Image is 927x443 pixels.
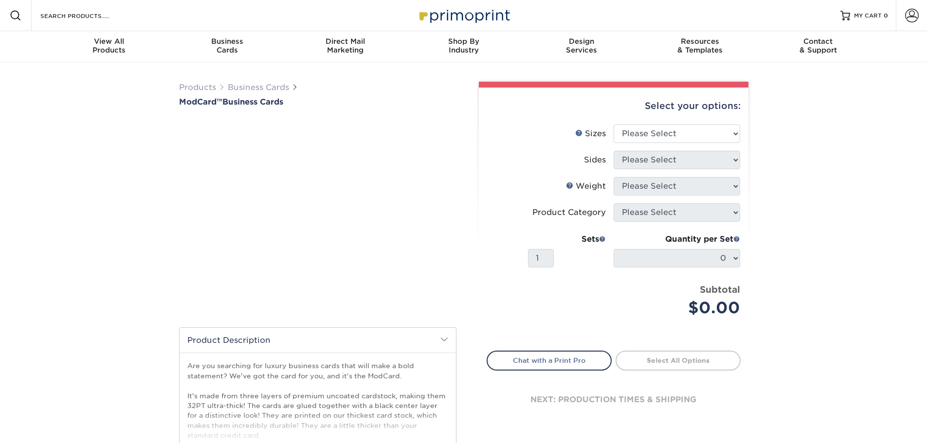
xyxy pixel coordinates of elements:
a: Shop ByIndustry [404,31,523,62]
img: Business Cards 03 [338,292,363,317]
span: Resources [641,37,759,46]
span: Design [523,37,641,46]
a: DesignServices [523,31,641,62]
span: MY CART [854,12,882,20]
a: Products [179,83,216,92]
div: Product Category [532,207,606,218]
img: Business Cards 01 [273,292,297,317]
img: Business Cards 02 [306,292,330,317]
a: Select All Options [616,351,741,370]
input: SEARCH PRODUCTS..... [39,10,134,21]
span: Business [168,37,286,46]
div: & Templates [641,37,759,54]
a: View AllProducts [50,31,168,62]
div: next: production times & shipping [487,371,741,429]
span: Direct Mail [286,37,404,46]
span: 0 [884,12,888,19]
span: Contact [759,37,877,46]
a: Resources& Templates [641,31,759,62]
a: ModCard™Business Cards [179,97,456,106]
a: Business Cards [228,83,289,92]
div: Sets [528,233,606,245]
a: Chat with a Print Pro [487,351,612,370]
span: View All [50,37,168,46]
div: Services [523,37,641,54]
div: Industry [404,37,523,54]
div: Quantity per Set [614,233,740,245]
div: Sides [584,154,606,166]
h1: Business Cards [179,97,456,106]
img: Primoprint [415,5,512,26]
div: Cards [168,37,286,54]
a: Contact& Support [759,31,877,62]
a: Direct MailMarketing [286,31,404,62]
a: BusinessCards [168,31,286,62]
div: Marketing [286,37,404,54]
span: Shop By [404,37,523,46]
div: $0.00 [621,296,740,319]
div: Products [50,37,168,54]
div: Select your options: [487,88,741,124]
span: ModCard™ [179,97,222,106]
div: Sizes [575,128,606,140]
strong: Subtotal [700,284,740,295]
div: Weight [566,180,606,192]
h2: Product Description [180,328,456,353]
div: & Support [759,37,877,54]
